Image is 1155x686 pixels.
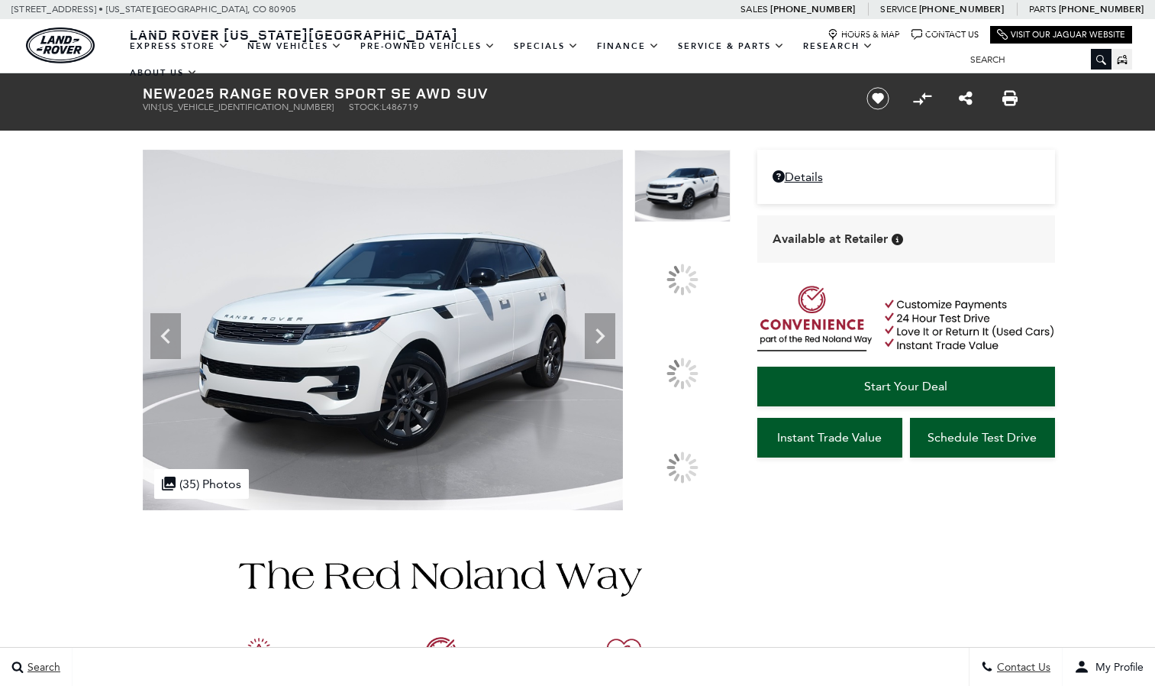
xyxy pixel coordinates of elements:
a: Finance [588,33,669,60]
a: Pre-Owned Vehicles [351,33,505,60]
input: Search [959,50,1111,69]
a: Contact Us [911,29,979,40]
a: [PHONE_NUMBER] [919,3,1004,15]
span: Land Rover [US_STATE][GEOGRAPHIC_DATA] [130,25,458,44]
span: Available at Retailer [773,231,888,248]
a: Visit Our Jaguar Website [997,29,1125,40]
button: Save vehicle [861,86,895,111]
a: Print this New 2025 Range Rover Sport SE AWD SUV [1002,89,1018,108]
strong: New [143,83,178,103]
div: Vehicle is in stock and ready for immediate delivery. Due to demand, availability is subject to c... [892,234,903,245]
nav: Main Navigation [121,33,959,86]
a: [STREET_ADDRESS] • [US_STATE][GEOGRAPHIC_DATA], CO 80905 [11,4,296,15]
a: Land Rover [US_STATE][GEOGRAPHIC_DATA] [121,25,467,44]
a: Start Your Deal [757,367,1055,406]
span: My Profile [1089,661,1144,674]
span: Start Your Deal [864,379,947,393]
button: Compare vehicle [911,87,934,110]
span: Parts [1029,4,1057,15]
span: Stock: [349,102,382,112]
a: Specials [505,33,588,60]
span: Search [24,661,60,674]
a: Hours & Map [828,29,900,40]
a: [PHONE_NUMBER] [1059,3,1144,15]
a: About Us [121,60,207,86]
a: New Vehicles [238,33,351,60]
a: Share this New 2025 Range Rover Sport SE AWD SUV [959,89,973,108]
a: Details [773,170,1040,184]
a: EXPRESS STORE [121,33,238,60]
a: Research [794,33,882,60]
span: Service [880,4,916,15]
button: user-profile-menu [1063,648,1155,686]
img: Land Rover [26,28,95,63]
span: [US_VEHICLE_IDENTIFICATION_NUMBER] [160,102,334,112]
span: Instant Trade Value [777,430,882,445]
a: land-rover [26,28,95,63]
a: Schedule Test Drive [910,418,1055,458]
img: New 2025 Fuji White Land Rover SE image 1 [143,150,623,510]
a: Service & Parts [669,33,794,60]
span: Contact Us [993,661,1050,674]
a: Instant Trade Value [757,418,902,458]
span: Schedule Test Drive [928,430,1037,445]
div: (35) Photos [154,469,249,499]
span: L486719 [382,102,418,112]
a: [PHONE_NUMBER] [770,3,855,15]
img: New 2025 Fuji White Land Rover SE image 1 [634,150,731,222]
span: Sales [740,4,768,15]
h1: 2025 Range Rover Sport SE AWD SUV [143,85,841,102]
span: VIN: [143,102,160,112]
